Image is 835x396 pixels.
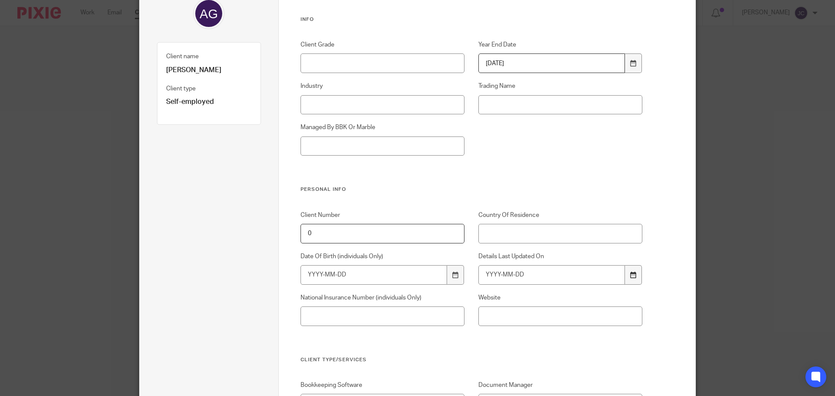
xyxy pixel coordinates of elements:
[301,293,465,302] label: National Insurance Number (individuals Only)
[301,356,643,363] h3: Client type/services
[301,82,465,90] label: Industry
[166,52,199,61] label: Client name
[301,40,465,49] label: Client Grade
[301,123,465,132] label: Managed By BBK Or Marble
[301,186,643,193] h3: Personal info
[478,252,643,261] label: Details Last Updated On
[301,211,465,220] label: Client Number
[478,381,643,389] label: Document Manager
[166,84,196,93] label: Client type
[478,265,625,285] input: YYYY-MM-DD
[301,252,465,261] label: Date Of Birth (individuals Only)
[166,66,252,75] p: [PERSON_NAME]
[301,265,448,285] input: YYYY-MM-DD
[478,82,643,90] label: Trading Name
[478,211,643,220] label: Country Of Residence
[301,381,465,389] label: Bookkeeping Software
[301,16,643,23] h3: Info
[166,97,252,106] p: Self-employed
[478,293,643,302] label: Website
[478,40,643,49] label: Year End Date
[478,53,625,73] input: Use the arrow keys to pick a date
